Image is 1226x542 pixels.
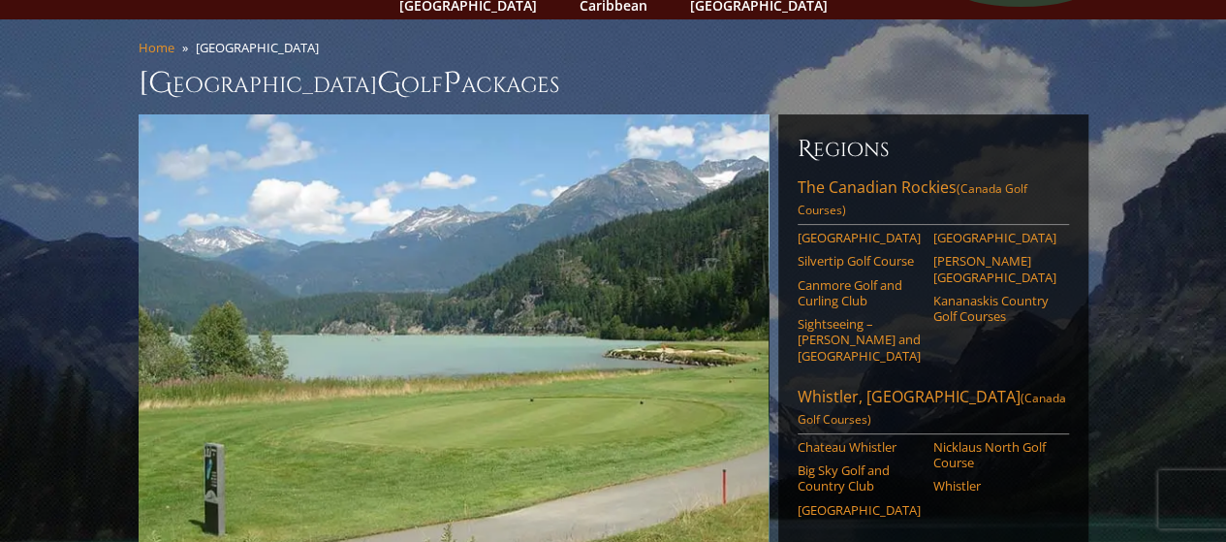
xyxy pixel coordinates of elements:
[377,64,401,103] span: G
[933,230,1056,245] a: [GEOGRAPHIC_DATA]
[798,134,1069,165] h6: Regions
[933,478,1056,494] a: Whistler
[798,253,921,269] a: Silvertip Golf Course
[443,64,461,103] span: P
[798,277,921,309] a: Canmore Golf and Curling Club
[798,176,1069,225] a: The Canadian Rockies(Canada Golf Courses)
[798,439,921,455] a: Chateau Whistler
[139,64,1088,103] h1: [GEOGRAPHIC_DATA] olf ackages
[798,462,921,494] a: Big Sky Golf and Country Club
[798,316,921,364] a: Sightseeing – [PERSON_NAME] and [GEOGRAPHIC_DATA]
[933,293,1056,325] a: Kananaskis Country Golf Courses
[196,39,327,56] li: [GEOGRAPHIC_DATA]
[933,253,1056,285] a: [PERSON_NAME][GEOGRAPHIC_DATA]
[798,390,1066,428] span: (Canada Golf Courses)
[798,230,921,245] a: [GEOGRAPHIC_DATA]
[798,386,1069,434] a: Whistler, [GEOGRAPHIC_DATA](Canada Golf Courses)
[798,180,1027,218] span: (Canada Golf Courses)
[933,439,1056,471] a: Nicklaus North Golf Course
[798,502,921,518] a: [GEOGRAPHIC_DATA]
[139,39,174,56] a: Home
